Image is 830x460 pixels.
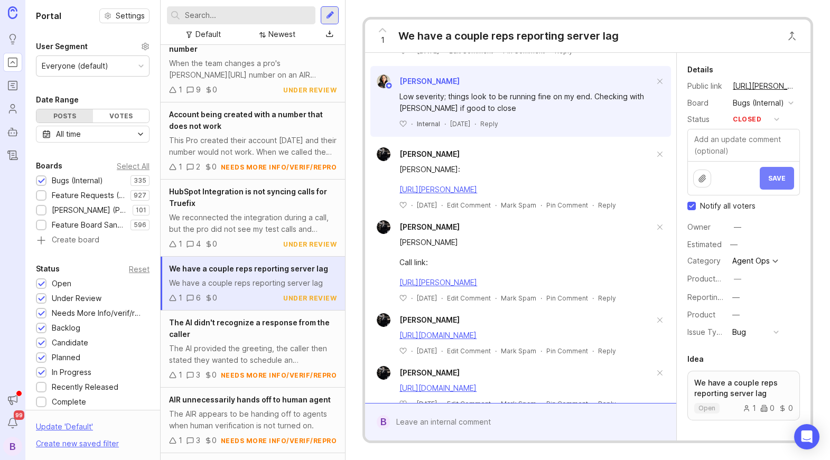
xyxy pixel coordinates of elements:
[36,40,88,53] div: User Segment
[540,399,542,408] div: ·
[169,58,337,81] div: When the team changes a pro's [PERSON_NAME][URL] number on an AIR account, it defaults to VR webh...
[399,164,654,175] div: [PERSON_NAME]:
[179,369,182,381] div: 1
[99,8,150,23] a: Settings
[36,159,62,172] div: Boards
[447,201,491,210] div: Edit Comment
[501,346,536,355] button: Mark Spam
[169,277,337,289] div: We have a couple reps reporting server lag
[56,128,81,140] div: All time
[36,93,79,106] div: Date Range
[598,346,616,355] div: Reply
[779,405,793,412] div: 0
[687,255,724,267] div: Category
[179,292,182,304] div: 1
[221,371,337,380] div: needs more info/verif/repro
[480,119,498,128] div: Reply
[474,119,476,128] div: ·
[196,238,201,250] div: 4
[501,399,536,408] button: Mark Spam
[377,147,390,161] img: Arnulfo Bencomo Muñoz
[441,201,443,210] div: ·
[3,123,22,142] a: Autopilot
[212,292,217,304] div: 0
[540,201,542,210] div: ·
[450,119,470,128] span: [DATE]
[399,368,460,377] span: [PERSON_NAME]
[447,294,491,303] div: Edit Comment
[169,135,337,158] div: This Pro created their account [DATE] and their number would not work. When we called the line wo...
[732,292,740,303] div: —
[687,274,743,283] label: ProductboardID
[196,84,201,96] div: 9
[185,10,311,21] input: Search...
[212,435,217,446] div: 0
[399,278,477,287] a: [URL][PERSON_NAME]
[129,266,150,272] div: Reset
[417,201,437,210] span: [DATE]
[411,294,413,303] div: ·
[52,175,103,186] div: Bugs (Internal)
[598,399,616,408] div: Reply
[687,353,704,365] div: Idea
[161,102,345,180] a: Account being created with a number that does not workThis Pro created their account [DATE] and t...
[768,174,786,182] span: Save
[42,60,108,72] div: Everyone (default)
[370,366,460,380] a: Arnulfo Bencomo Muñoz[PERSON_NAME]
[161,311,345,388] a: The AI didn't recognize a response from the callerThe AI provided the greeting, the caller then s...
[592,399,594,408] div: ·
[495,399,497,408] div: ·
[399,91,654,114] div: Low severity; things look to be running fine on my end. Checking with [PERSON_NAME] if good to close
[399,237,654,248] div: [PERSON_NAME]
[377,74,390,88] img: Ysabelle Eugenio
[52,367,91,378] div: In Progress
[283,86,337,95] div: under review
[781,25,803,46] button: Close button
[8,6,17,18] img: Canny Home
[598,294,616,303] div: Reply
[52,219,125,231] div: Feature Board Sandbox [DATE]
[687,310,715,319] label: Product
[381,34,385,46] span: 1
[687,371,800,420] a: We have a couple reps reporting server lagopen100
[52,337,88,349] div: Candidate
[136,206,146,214] p: 101
[377,366,390,380] img: Arnulfo Bencomo Muñoz
[36,421,93,438] div: Update ' Default '
[546,294,588,303] div: Pin Comment
[687,221,724,233] div: Owner
[132,130,149,138] svg: toggle icon
[733,114,761,125] div: closed
[161,25,345,102] a: Wrong Webhooks when changing AIR phone numberWhen the team changes a pro's [PERSON_NAME][URL] num...
[3,53,22,72] a: Portal
[134,176,146,185] p: 335
[134,191,146,200] p: 927
[734,221,741,233] div: —
[268,29,295,40] div: Newest
[3,437,22,456] button: B
[794,424,819,449] div: Open Intercom Messenger
[444,119,446,128] div: ·
[687,97,724,109] div: Board
[687,80,724,92] div: Public link
[169,212,337,235] div: We reconnected the integration during a call, but the pro did not see my test calls and contacts ...
[399,331,477,340] a: [URL][DOMAIN_NAME]
[195,29,221,40] div: Default
[3,414,22,433] button: Notifications
[377,313,390,327] img: Arnulfo Bencomo Muñoz
[731,272,744,286] button: ProductboardID
[441,399,443,408] div: ·
[179,161,182,173] div: 1
[52,381,118,393] div: Recently Released
[417,294,437,303] span: [DATE]
[687,437,706,450] div: Tags
[732,309,740,321] div: —
[730,79,800,93] a: [URL][PERSON_NAME]
[399,149,460,158] span: [PERSON_NAME]
[212,84,217,96] div: 0
[212,161,217,173] div: 0
[417,119,440,128] div: Internal
[377,415,390,429] div: B
[36,262,60,275] div: Status
[52,307,144,319] div: Needs More Info/verif/repro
